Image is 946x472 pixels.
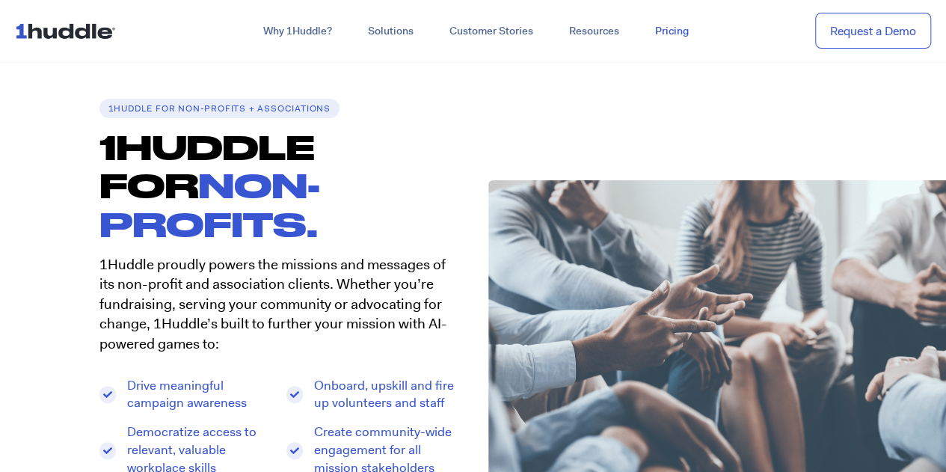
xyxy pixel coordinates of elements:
[551,18,637,45] a: Resources
[99,165,320,243] span: NON-PROFITS.
[123,377,271,413] span: Drive meaningful campaign awareness
[637,18,707,45] a: Pricing
[99,99,340,118] h6: 1huddle for non-profits + associations
[245,18,350,45] a: Why 1Huddle?
[99,128,473,244] h1: 1Huddle for
[350,18,431,45] a: Solutions
[815,13,931,49] a: Request a Demo
[310,377,458,413] span: Onboard, upskill and fire up volunteers and staff
[431,18,551,45] a: Customer Stories
[15,16,122,45] img: ...
[99,255,458,355] p: 1Huddle proudly powers the missions and messages of its non-profit and association clients. Wheth...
